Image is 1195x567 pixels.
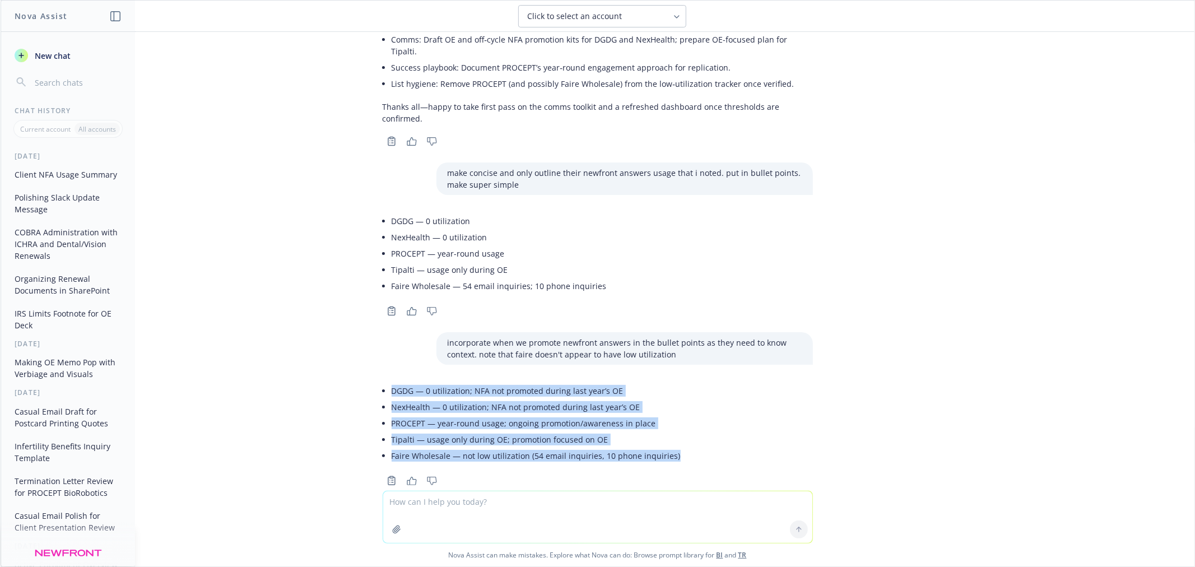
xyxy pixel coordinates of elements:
[78,124,116,134] p: All accounts
[392,59,813,76] li: Success playbook: Document PROCEPT’s year‑round engagement approach for replication.
[10,437,126,467] button: Infertility Benefits Inquiry Template
[717,550,723,560] a: BI
[1,151,135,161] div: [DATE]
[10,45,126,66] button: New chat
[738,550,747,560] a: TR
[10,188,126,219] button: Polishing Slack Update Message
[392,399,681,415] li: NexHealth — 0 utilization; NFA not promoted during last year’s OE
[392,431,681,448] li: Tipalti — usage only during OE; promotion focused on OE
[423,133,441,149] button: Thumbs down
[10,472,126,502] button: Termination Letter Review for PROCEPT BioRobotics
[387,136,397,146] svg: Copy to clipboard
[10,304,126,334] button: IRS Limits Footnote for OE Deck
[1,106,135,115] div: Chat History
[5,543,1190,566] span: Nova Assist can make mistakes. Explore what Nova can do: Browse prompt library for and
[387,476,397,486] svg: Copy to clipboard
[32,50,71,62] span: New chat
[392,229,607,245] li: NexHealth — 0 utilization
[392,76,813,92] li: List hygiene: Remove PROCEPT (and possibly Faire Wholesale) from the low‑utilization tracker once...
[32,75,122,90] input: Search chats
[392,245,607,262] li: PROCEPT — year-round usage
[518,5,686,27] button: Click to select an account
[1,388,135,397] div: [DATE]
[392,383,681,399] li: DGDG — 0 utilization; NFA not promoted during last year’s OE
[423,473,441,489] button: Thumbs down
[15,10,67,22] h1: Nova Assist
[1,339,135,348] div: [DATE]
[10,269,126,300] button: Organizing Renewal Documents in SharePoint
[20,124,71,134] p: Current account
[448,167,802,190] p: make concise and only outline their newfront answers usage that i noted. put in bullet points. ma...
[528,11,622,22] span: Click to select an account
[423,303,441,319] button: Thumbs down
[392,415,681,431] li: PROCEPT — year-round usage; ongoing promotion/awareness in place
[383,101,813,124] p: Thanks all—happy to take first pass on the comms toolkit and a refreshed dashboard once threshold...
[10,402,126,433] button: Casual Email Draft for Postcard Printing Quotes
[392,213,607,229] li: DGDG — 0 utilization
[10,353,126,383] button: Making OE Memo Pop with Verbiage and Visuals
[392,278,607,294] li: Faire Wholesale — 54 email inquiries; 10 phone inquiries
[10,223,126,265] button: COBRA Administration with ICHRA and Dental/Vision Renewals
[392,448,681,464] li: Faire Wholesale — not low utilization (54 email inquiries, 10 phone inquiries)
[10,506,126,537] button: Casual Email Polish for Client Presentation Review
[10,165,126,184] button: Client NFA Usage Summary
[387,306,397,316] svg: Copy to clipboard
[392,262,607,278] li: Tipalti — usage only during OE
[448,337,802,360] p: incorporate when we promote newfront answers in the bullet points as they need to know context. n...
[1,541,135,551] div: [DATE]
[392,31,813,59] li: Comms: Draft OE and off‑cycle NFA promotion kits for DGDG and NexHealth; prepare OE-focused plan ...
